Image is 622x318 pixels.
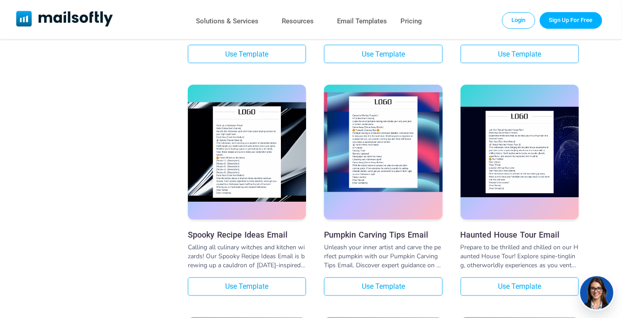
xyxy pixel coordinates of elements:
a: Pumpkin Carving Tips Email [324,85,442,222]
a: Spooky Recipe Ideas Email [188,230,306,240]
div: Prepare to be thrilled and chilled on our Haunted House Tour! Explore spine-tingling, otherworldl... [461,243,579,270]
a: Resources [282,15,314,28]
img: Pumpkin Carving Tips Email [324,93,442,192]
img: Mailsoftly Logo [16,11,113,26]
img: agent [579,276,615,309]
a: Spooky Recipe Ideas Email [188,85,306,222]
img: Spooky Recipe Ideas Email [188,102,306,202]
a: Use Template [188,278,306,296]
a: Mailsoftly [16,11,113,28]
div: Unleash your inner artist and carve the perfect pumpkin with our Pumpkin Carving Tips Email. Disc... [324,243,442,270]
a: Use Template [324,278,442,296]
img: Haunted House Tour Email [461,107,579,198]
a: Pumpkin Carving Tips Email [324,230,442,240]
a: Use Template [324,45,442,63]
a: Email Templates [338,15,387,28]
div: Calling all culinary witches and kitchen wizards! Our Spooky Recipe Ideas Email is brewing up a c... [188,243,306,270]
a: Use Template [188,45,306,63]
a: Haunted House Tour Email [461,230,579,240]
a: Use Template [461,278,579,296]
a: Login [502,12,535,28]
a: Haunted House Tour Email [461,85,579,222]
a: Use Template [461,45,579,63]
a: Solutions & Services [196,15,258,28]
a: Pricing [401,15,422,28]
a: Trial [540,12,602,28]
